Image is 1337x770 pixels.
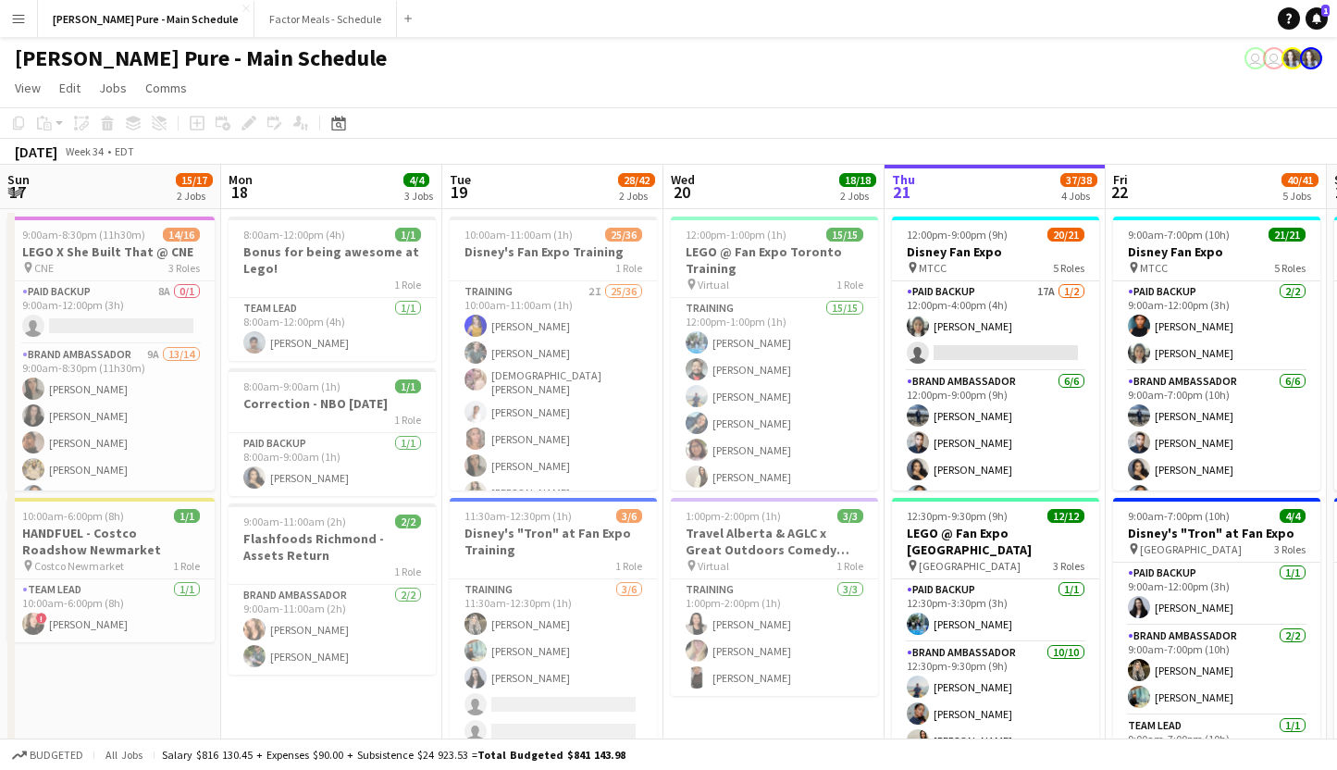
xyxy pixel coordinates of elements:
div: 4 Jobs [1061,189,1096,203]
span: 18 [226,181,253,203]
span: 9:00am-7:00pm (10h) [1128,228,1230,242]
span: Tue [450,171,471,188]
span: Mon [229,171,253,188]
app-card-role: Brand Ambassador2/29:00am-11:00am (2h)[PERSON_NAME][PERSON_NAME] [229,585,436,675]
a: Edit [52,76,88,100]
h3: HANDFUEL - Costco Roadshow Newmarket [7,525,215,558]
h3: Correction - NBO [DATE] [229,395,436,412]
app-job-card: 8:00am-9:00am (1h)1/1Correction - NBO [DATE]1 RolePaid Backup1/18:00am-9:00am (1h)[PERSON_NAME] [229,368,436,496]
span: 19 [447,181,471,203]
span: 12:30pm-9:30pm (9h) [907,509,1008,523]
span: 5 Roles [1053,261,1084,275]
span: 3 Roles [1053,559,1084,573]
span: [GEOGRAPHIC_DATA] [1140,542,1242,556]
div: 3 Jobs [404,189,433,203]
app-user-avatar: Ashleigh Rains [1281,47,1304,69]
h1: [PERSON_NAME] Pure - Main Schedule [15,44,387,72]
span: CNE [34,261,54,275]
h3: Bonus for being awesome at Lego! [229,243,436,277]
span: 1 Role [836,559,863,573]
app-card-role: Brand Ambassador6/69:00am-7:00pm (10h)[PERSON_NAME][PERSON_NAME][PERSON_NAME][PERSON_NAME] [1113,371,1320,568]
span: 11:30am-12:30pm (1h) [464,509,572,523]
span: 1:00pm-2:00pm (1h) [686,509,781,523]
span: 1 Role [836,278,863,292]
div: 5 Jobs [1282,189,1318,203]
span: Wed [671,171,695,188]
span: MTCC [919,261,947,275]
a: Jobs [92,76,134,100]
span: 1/1 [395,228,421,242]
span: 9:00am-11:00am (2h) [243,515,346,528]
span: 9:00am-8:30pm (11h30m) [22,228,145,242]
app-card-role: Team Lead1/110:00am-6:00pm (8h)![PERSON_NAME] [7,579,215,642]
app-card-role: Team Lead1/18:00am-12:00pm (4h)[PERSON_NAME] [229,298,436,361]
app-card-role: Paid Backup2/29:00am-12:00pm (3h)[PERSON_NAME][PERSON_NAME] [1113,281,1320,371]
h3: Flashfoods Richmond - Assets Return [229,530,436,564]
span: 21 [889,181,915,203]
h3: Disney's Fan Expo Training [450,243,657,260]
span: Sun [7,171,30,188]
span: View [15,80,41,96]
span: All jobs [102,748,146,762]
app-job-card: 9:00am-7:00pm (10h)21/21Disney Fan Expo MTCC5 RolesPaid Backup2/29:00am-12:00pm (3h)[PERSON_NAME]... [1113,217,1320,491]
span: 40/41 [1281,173,1318,187]
a: Comms [138,76,194,100]
app-job-card: 9:00am-8:30pm (11h30m)14/16LEGO X She Built That @ CNE CNE3 RolesPaid Backup8A0/19:00am-12:00pm (... [7,217,215,491]
span: Budgeted [30,749,83,762]
span: 1 Role [394,565,421,578]
app-user-avatar: Leticia Fayzano [1263,47,1285,69]
span: 37/38 [1060,173,1097,187]
h3: LEGO @ Fan Expo [GEOGRAPHIC_DATA] [892,525,1099,558]
button: [PERSON_NAME] Pure - Main Schedule [38,1,254,37]
span: Virtual [698,559,729,573]
h3: Disney's "Tron" at Fan Expo [1113,525,1320,541]
div: EDT [115,144,134,158]
span: 20 [668,181,695,203]
span: 12:00pm-1:00pm (1h) [686,228,786,242]
a: View [7,76,48,100]
h3: Disney Fan Expo [892,243,1099,260]
span: 20/21 [1047,228,1084,242]
button: Budgeted [9,745,86,765]
span: 14/16 [163,228,200,242]
span: 3/6 [616,509,642,523]
span: 1 Role [394,278,421,292]
span: 4/4 [403,173,429,187]
span: Costco Newmarket [34,559,124,573]
app-job-card: 1:00pm-2:00pm (1h)3/3Travel Alberta & AGLC x Great Outdoors Comedy Festival Training Virtual1 Rol... [671,498,878,696]
span: 4/4 [1280,509,1306,523]
h3: Disney's "Tron" at Fan Expo Training [450,525,657,558]
span: 3 Roles [1274,542,1306,556]
span: Total Budgeted $841 143.98 [477,748,625,762]
span: 5 Roles [1274,261,1306,275]
span: 25/36 [605,228,642,242]
span: Edit [59,80,80,96]
div: Salary $816 130.45 + Expenses $90.00 + Subsistence $24 923.53 = [162,748,625,762]
span: ! [36,613,47,624]
app-job-card: 10:00am-11:00am (1h)25/36Disney's Fan Expo Training1 RoleTraining2I25/3610:00am-11:00am (1h)[PERS... [450,217,657,491]
app-job-card: 9:00am-11:00am (2h)2/2Flashfoods Richmond - Assets Return1 RoleBrand Ambassador2/29:00am-11:00am ... [229,503,436,675]
div: [DATE] [15,143,57,161]
span: 10:00am-6:00pm (8h) [22,509,124,523]
span: 21/21 [1269,228,1306,242]
app-card-role: Brand Ambassador2/29:00am-7:00pm (10h)[PERSON_NAME][PERSON_NAME] [1113,626,1320,715]
div: 10:00am-6:00pm (8h)1/1HANDFUEL - Costco Roadshow Newmarket Costco Newmarket1 RoleTeam Lead1/110:0... [7,498,215,642]
app-card-role: Paid Backup1/112:30pm-3:30pm (3h)[PERSON_NAME] [892,579,1099,642]
app-card-role: Paid Backup17A1/212:00pm-4:00pm (4h)[PERSON_NAME] [892,281,1099,371]
app-job-card: 12:00pm-1:00pm (1h)15/15LEGO @ Fan Expo Toronto Training Virtual1 RoleTraining15/1512:00pm-1:00pm... [671,217,878,491]
span: 1 [1321,5,1330,17]
span: 22 [1110,181,1128,203]
app-job-card: 8:00am-12:00pm (4h)1/1Bonus for being awesome at Lego!1 RoleTeam Lead1/18:00am-12:00pm (4h)[PERSO... [229,217,436,361]
span: 12/12 [1047,509,1084,523]
h3: Travel Alberta & AGLC x Great Outdoors Comedy Festival Training [671,525,878,558]
span: 8:00am-9:00am (1h) [243,379,340,393]
app-job-card: 12:00pm-9:00pm (9h)20/21Disney Fan Expo MTCC5 RolesPaid Backup17A1/212:00pm-4:00pm (4h)[PERSON_NA... [892,217,1099,491]
span: 15/15 [826,228,863,242]
span: 9:00am-7:00pm (10h) [1128,509,1230,523]
h3: LEGO @ Fan Expo Toronto Training [671,243,878,277]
